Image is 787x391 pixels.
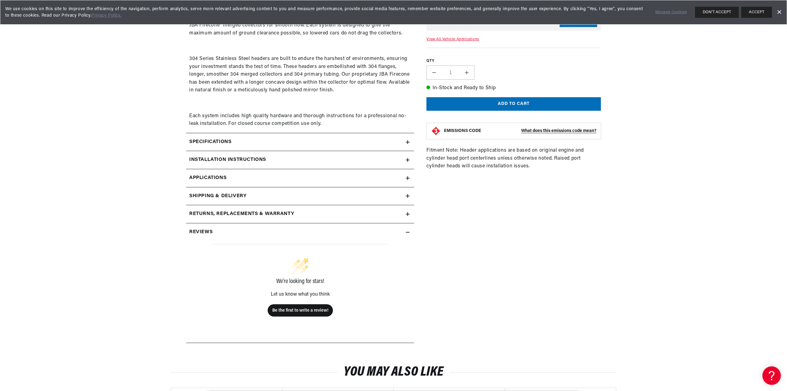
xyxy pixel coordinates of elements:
[695,7,739,18] button: DON'T ACCEPT
[211,278,389,285] div: We’re looking for stars!
[186,151,414,169] summary: Installation instructions
[774,8,784,17] a: Dismiss Banner
[189,192,246,200] h2: Shipping & Delivery
[521,129,596,133] strong: What does this emissions code mean?
[431,126,441,136] img: Emissions code
[189,228,213,236] h2: Reviews
[444,129,481,133] strong: EMISSIONS CODE
[426,58,601,64] label: QTY
[189,156,266,164] h2: Installation instructions
[91,13,121,18] a: Privacy Policy.
[268,304,333,317] button: Be the first to write a review!
[444,128,596,134] button: EMISSIONS CODEWhat does this emissions code mean?
[189,112,411,128] p: Each system includes high quality hardware and thorough instructions for a professional no-leak i...
[186,133,414,151] summary: Specifications
[5,6,647,19] span: We use cookies on this site to improve the efficiency of the navigation, perform analytics, serve...
[426,84,601,92] p: In-Stock and Ready to Ship
[189,210,294,218] h2: Returns, Replacements & Warranty
[186,169,414,187] a: Applications
[189,138,231,146] h2: Specifications
[211,292,389,297] div: Let us know what you think
[741,7,772,18] button: ACCEPT
[426,38,479,41] a: View All Vehicle Applications
[186,223,414,241] summary: Reviews
[655,9,687,16] a: Manage Cookies
[426,97,601,111] button: Add to cart
[189,241,411,338] div: customer reviews
[186,205,414,223] summary: Returns, Replacements & Warranty
[189,55,411,94] p: 304 Series Stainless Steel headers are built to endure the harshest of environments, ensuring you...
[189,174,226,182] span: Applications
[171,366,616,378] h2: You may also like
[186,187,414,205] summary: Shipping & Delivery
